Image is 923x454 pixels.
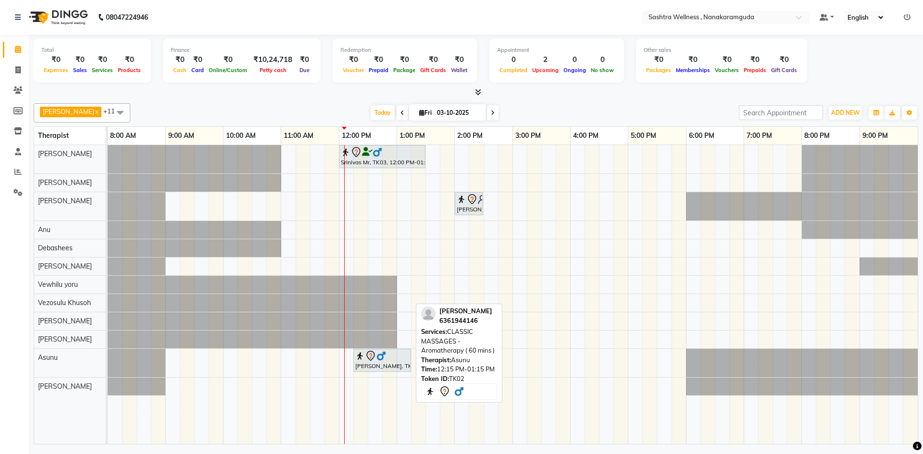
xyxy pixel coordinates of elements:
span: Voucher [340,67,366,74]
div: ₹0 [674,54,712,65]
div: 0 [561,54,588,65]
div: ₹0 [340,54,366,65]
a: 9:00 PM [860,129,890,143]
b: 08047224946 [106,4,148,31]
img: profile [421,307,436,321]
a: 2:00 PM [455,129,485,143]
a: 12:00 PM [339,129,374,143]
div: ₹0 [644,54,674,65]
span: [PERSON_NAME] [38,149,92,158]
a: 5:00 PM [628,129,659,143]
div: 12:15 PM-01:15 PM [421,365,497,374]
span: Debashees [38,244,73,252]
span: Services: [421,328,447,335]
a: 7:00 PM [744,129,774,143]
div: Appointment [497,46,616,54]
div: Finance [171,46,313,54]
div: ₹0 [418,54,449,65]
span: Gift Cards [769,67,799,74]
div: Total [41,46,143,54]
span: [PERSON_NAME] [43,108,94,115]
span: Products [115,67,143,74]
span: Sales [71,67,89,74]
span: Expenses [41,67,71,74]
span: Prepaid [366,67,391,74]
span: Vouchers [712,67,741,74]
span: Memberships [674,67,712,74]
span: Upcoming [530,67,561,74]
div: ₹0 [769,54,799,65]
div: Srinivas Mr, TK03, 12:00 PM-01:30 PM, CLASSIC MASSAGES -Aromatherapy (90 mins ) [340,147,424,167]
span: Prepaids [741,67,769,74]
div: ₹0 [206,54,249,65]
span: ADD NEW [831,109,860,116]
span: [PERSON_NAME] [38,178,92,187]
div: [PERSON_NAME], TK02, 12:15 PM-01:15 PM, CLASSIC MASSAGES -Aromatherapy ( 60 mins ) [354,350,410,370]
a: 4:00 PM [571,129,601,143]
span: Wallet [449,67,470,74]
div: 0 [588,54,616,65]
span: Cash [171,67,189,74]
div: ₹0 [391,54,418,65]
div: Asunu [421,356,497,365]
span: Due [297,67,312,74]
span: Fri [417,109,434,116]
div: ₹0 [71,54,89,65]
a: 10:00 AM [224,129,258,143]
div: ₹0 [712,54,741,65]
span: Petty cash [257,67,289,74]
span: Asunu [38,353,58,362]
span: [PERSON_NAME] [38,196,92,205]
a: 8:00 AM [108,129,138,143]
div: Redemption [340,46,470,54]
div: ₹0 [89,54,115,65]
div: 2 [530,54,561,65]
span: [PERSON_NAME] [38,335,92,344]
input: 2025-10-03 [434,106,482,120]
img: logo [25,4,90,31]
span: Packages [644,67,674,74]
div: ₹0 [41,54,71,65]
div: ₹10,24,718 [249,54,296,65]
span: Ongoing [561,67,588,74]
a: 6:00 PM [686,129,717,143]
a: 11:00 AM [281,129,316,143]
span: +11 [103,107,122,115]
span: Vewhilu yoru [38,280,78,289]
div: 0 [497,54,530,65]
span: Card [189,67,206,74]
div: ₹0 [189,54,206,65]
div: ₹0 [741,54,769,65]
a: x [94,108,99,115]
div: 6361944146 [439,316,492,326]
button: ADD NEW [829,106,862,120]
div: ₹0 [449,54,470,65]
a: 3:00 PM [513,129,543,143]
span: [PERSON_NAME] [439,307,492,315]
span: Therapist: [421,356,451,364]
span: Time: [421,365,437,373]
span: Gift Cards [418,67,449,74]
span: Package [391,67,418,74]
a: 8:00 PM [802,129,832,143]
div: ₹0 [171,54,189,65]
input: Search Appointment [739,105,823,120]
span: CLASSIC MASSAGES -Aromatherapy ( 60 mins ) [421,328,495,354]
div: [PERSON_NAME], TK01, 02:00 PM-02:30 PM, One Level Hair Cut [456,194,482,214]
a: 1:00 PM [397,129,427,143]
div: TK02 [421,374,497,384]
span: Today [371,105,395,120]
div: ₹0 [296,54,313,65]
span: Anu [38,225,50,234]
span: Services [89,67,115,74]
div: Other sales [644,46,799,54]
span: [PERSON_NAME] [38,382,92,391]
span: [PERSON_NAME] [38,317,92,325]
span: Completed [497,67,530,74]
a: 9:00 AM [166,129,197,143]
span: Online/Custom [206,67,249,74]
span: Therapist [38,131,69,140]
span: Token ID: [421,375,449,382]
div: ₹0 [115,54,143,65]
span: Vezosulu Khusoh [38,298,91,307]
